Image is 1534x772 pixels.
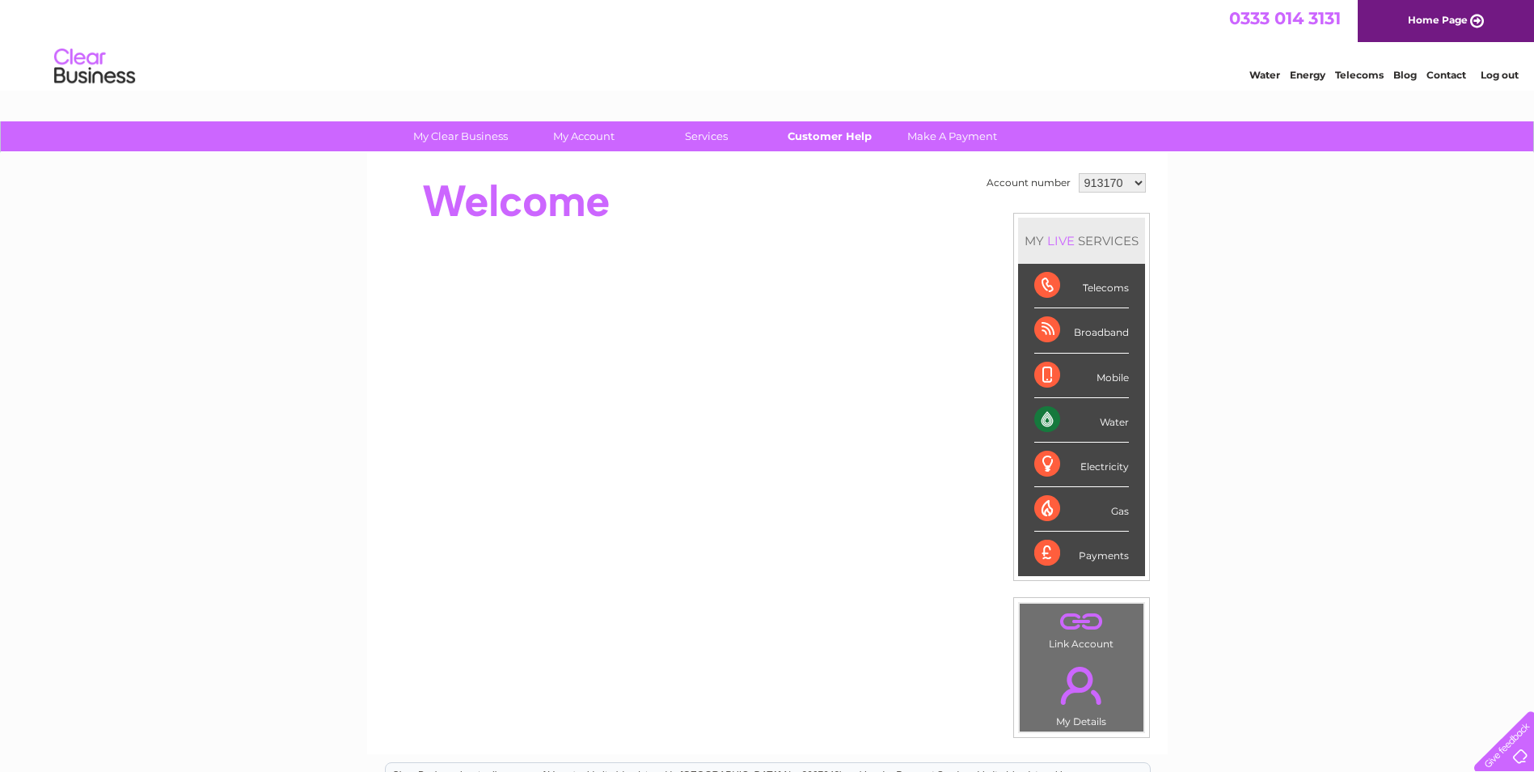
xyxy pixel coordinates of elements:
a: My Account [517,121,650,151]
td: My Details [1019,653,1144,732]
a: Customer Help [763,121,896,151]
a: Contact [1426,69,1466,81]
div: MY SERVICES [1018,218,1145,264]
a: My Clear Business [394,121,527,151]
div: Electricity [1034,443,1129,487]
img: logo.png [53,42,136,91]
div: Payments [1034,532,1129,575]
div: Broadband [1034,308,1129,353]
a: Log out [1481,69,1519,81]
div: Gas [1034,487,1129,532]
a: . [1024,657,1139,714]
div: LIVE [1044,233,1078,248]
a: Make A Payment [885,121,1019,151]
a: 0333 014 3131 [1229,8,1341,28]
div: Mobile [1034,354,1129,398]
a: Energy [1290,69,1325,81]
a: . [1024,608,1139,636]
a: Services [640,121,773,151]
a: Water [1249,69,1280,81]
div: Clear Business is a trading name of Verastar Limited (registered in [GEOGRAPHIC_DATA] No. 3667643... [386,9,1150,78]
a: Telecoms [1335,69,1384,81]
a: Blog [1393,69,1417,81]
td: Account number [983,169,1075,197]
td: Link Account [1019,603,1144,654]
div: Water [1034,398,1129,443]
div: Telecoms [1034,264,1129,308]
